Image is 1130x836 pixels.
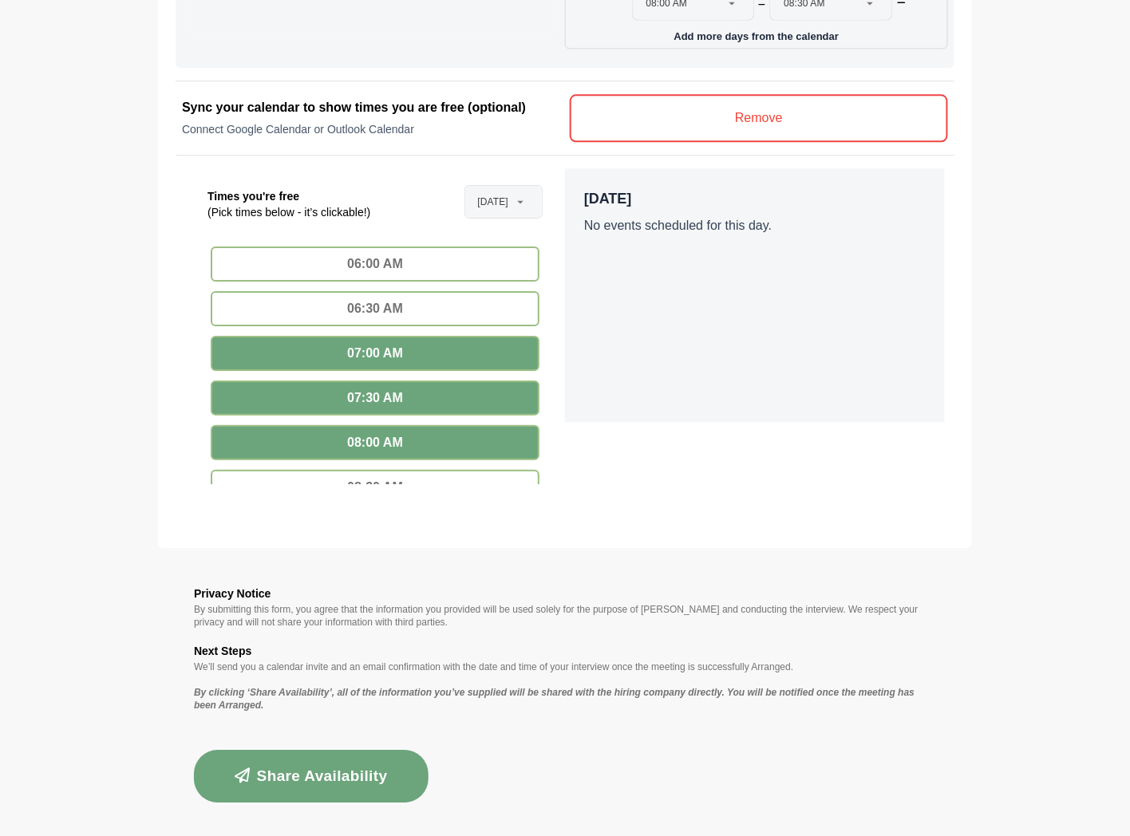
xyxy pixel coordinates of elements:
h3: Next Steps [194,641,936,661]
p: Times you're free [207,188,370,204]
div: 08:30 AM [211,470,539,505]
button: Share Availability [194,750,429,802]
p: [DATE] [584,187,926,210]
p: (Pick times below - it’s clickable!) [207,204,370,220]
div: 07:00 AM [211,336,539,371]
p: By submitting this form, you agree that the information you provided will be used solely for the ... [194,603,936,629]
h3: Privacy Notice [194,584,936,603]
div: 06:30 AM [211,291,539,326]
p: We’ll send you a calendar invite and an email confirmation with the date and time of your intervi... [194,661,936,673]
div: 08:00 AM [211,425,539,460]
p: By clicking ‘Share Availability’, all of the information you’ve supplied will be shared with the ... [194,686,936,712]
span: [DATE] [478,186,508,218]
div: 07:30 AM [211,381,539,416]
div: 06:00 AM [211,246,539,282]
p: Connect Google Calendar or Outlook Calendar [182,121,560,137]
p: Add more days from the calendar [572,25,941,41]
p: No events scheduled for this day. [584,216,926,235]
h2: Sync your calendar to show times you are free (optional) [182,98,560,117]
v-button: Remove [570,94,948,142]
